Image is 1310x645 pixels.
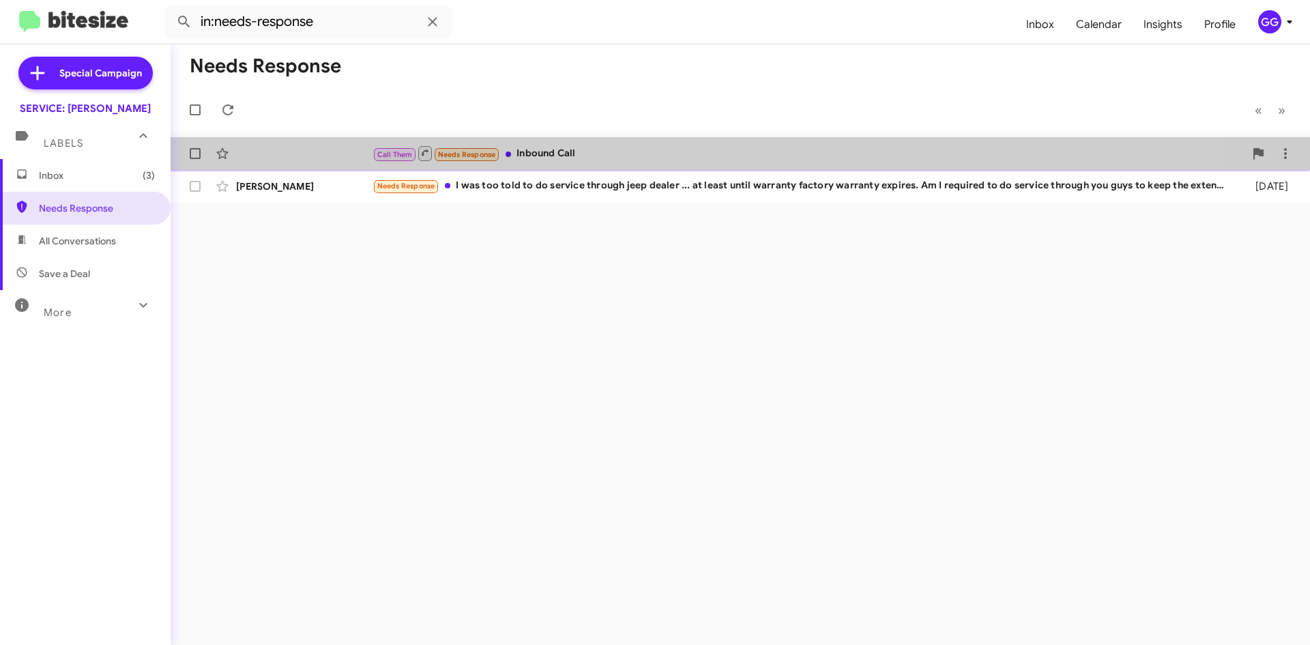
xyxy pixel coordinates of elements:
nav: Page navigation example [1247,96,1294,124]
span: » [1278,102,1285,119]
div: [DATE] [1234,180,1299,193]
input: Search [165,5,452,38]
div: GG [1258,10,1281,33]
span: Needs Response [438,150,496,159]
div: [PERSON_NAME] [236,180,373,193]
div: Inbound Call [373,145,1244,162]
span: All Conversations [39,234,116,248]
h1: Needs Response [190,55,341,77]
a: Special Campaign [18,57,153,89]
div: SERVICE: [PERSON_NAME] [20,102,151,115]
span: Special Campaign [59,66,142,80]
button: GG [1247,10,1295,33]
span: Needs Response [39,201,155,215]
button: Previous [1247,96,1270,124]
span: (3) [143,169,155,182]
a: Insights [1133,5,1193,44]
span: « [1255,102,1262,119]
a: Inbox [1015,5,1065,44]
a: Profile [1193,5,1247,44]
span: Call Them [377,150,413,159]
span: Labels [44,137,83,149]
button: Next [1270,96,1294,124]
span: Inbox [39,169,155,182]
span: Needs Response [377,182,435,190]
a: Calendar [1065,5,1133,44]
span: More [44,306,72,319]
span: Save a Deal [39,267,90,281]
div: I was too told to do service through jeep dealer ... at least until warranty factory warranty exp... [373,178,1234,194]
